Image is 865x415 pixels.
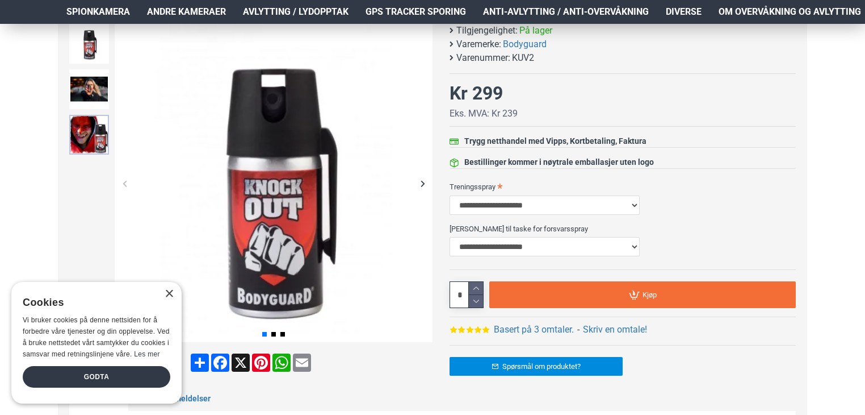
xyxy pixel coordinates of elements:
[583,323,647,337] a: Skriv en omtale!
[666,5,702,19] span: Diverse
[165,290,173,298] div: Close
[69,69,109,109] img: Forsvarsspray - Lovlig Pepperspray - SpyGadgets.no
[292,354,312,372] a: Email
[251,354,271,372] a: Pinterest
[456,51,510,65] b: Varenummer:
[366,5,466,19] span: GPS Tracker Sporing
[503,38,547,51] a: Bodyguard
[450,357,623,376] a: Spørsmål om produktet?
[494,323,574,337] a: Basert på 3 omtaler.
[483,5,649,19] span: Anti-avlytting / Anti-overvåkning
[450,177,796,196] label: Treningsspray
[512,51,534,65] span: KUV2
[464,135,646,147] div: Trygg netthandel med Vipps, Kortbetaling, Faktura
[115,24,432,342] img: Forsvarsspray - Lovlig Pepperspray - SpyGadgets.no
[413,173,432,193] div: Next slide
[66,5,130,19] span: Spionkamera
[450,219,796,238] label: [PERSON_NAME] til taske for forsvarsspray
[134,350,159,358] a: Les mer, opens a new window
[271,354,292,372] a: WhatsApp
[577,324,580,335] b: -
[280,332,285,337] span: Go to slide 3
[69,24,109,64] img: Forsvarsspray - Lovlig Pepperspray - SpyGadgets.no
[115,173,135,193] div: Previous slide
[23,290,163,315] div: Cookies
[243,5,348,19] span: Avlytting / Lydopptak
[262,332,267,337] span: Go to slide 1
[190,354,210,372] a: Share
[456,24,518,38] b: Tilgjengelighet:
[23,316,170,358] span: Vi bruker cookies på denne nettsiden for å forbedre våre tjenester og din opplevelse. Ved å bruke...
[210,354,230,372] a: Facebook
[456,38,501,51] b: Varemerke:
[719,5,861,19] span: Om overvåkning og avlytting
[450,80,503,107] div: Kr 299
[23,366,170,388] div: Godta
[271,332,276,337] span: Go to slide 2
[643,291,657,298] span: Kjøp
[147,5,226,19] span: Andre kameraer
[230,354,251,372] a: X
[464,156,654,168] div: Bestillinger kommer i nøytrale emballasjer uten logo
[519,24,552,38] span: På lager
[69,115,109,155] img: Forsvarsspray - Lovlig Pepperspray - SpyGadgets.no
